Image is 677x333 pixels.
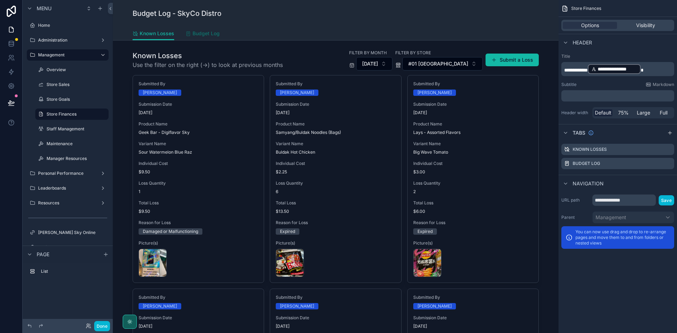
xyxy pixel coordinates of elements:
[573,180,604,187] span: Navigation
[637,109,650,116] span: Large
[185,27,220,41] a: Budget Log
[27,242,109,253] a: Profile
[133,8,221,18] h1: Budget Log - SkyCo Distro
[35,64,109,75] a: Overview
[27,20,109,31] a: Home
[38,37,97,43] label: Administration
[41,269,106,274] label: List
[38,171,97,176] label: Personal Performance
[561,90,674,101] div: scrollable content
[561,62,674,76] div: scrollable content
[47,141,107,147] label: Maintenance
[38,23,107,28] label: Home
[573,147,607,152] label: Known Losses
[618,109,629,116] span: 75%
[47,82,107,87] label: Store Sales
[561,197,590,203] label: URL path
[660,109,667,116] span: Full
[659,195,674,205] button: Save
[47,97,107,102] label: Store Goals
[571,6,601,11] span: Store Finances
[38,185,97,191] label: Leaderboards
[133,27,174,41] a: Known Losses
[38,245,107,250] label: Profile
[27,183,109,194] a: Leaderboards
[27,197,109,209] a: Resources
[636,22,655,29] span: Visibility
[596,214,626,221] span: Management
[646,82,674,87] a: Markdown
[23,263,113,284] div: scrollable content
[27,168,109,179] a: Personal Performance
[37,251,49,258] span: Page
[573,39,592,46] span: Header
[27,49,109,61] a: Management
[573,161,600,166] label: Budget Log
[47,111,104,117] label: Store Finances
[94,321,110,331] button: Done
[653,82,674,87] span: Markdown
[35,123,109,135] a: Staff Management
[561,82,577,87] label: Subtitle
[38,52,94,58] label: Management
[561,110,590,116] label: Header width
[47,126,107,132] label: Staff Management
[35,79,109,90] a: Store Sales
[561,54,674,59] label: Title
[35,109,109,120] a: Store Finances
[573,129,585,136] span: Tabs
[575,229,670,246] p: You can now use drag and drop to re-arrange pages and move them to and from folders or nested views
[37,5,51,12] span: Menu
[581,22,599,29] span: Options
[193,30,220,37] span: Budget Log
[47,67,107,73] label: Overview
[35,138,109,149] a: Maintenance
[47,156,107,161] label: Manager Resources
[140,30,174,37] span: Known Losses
[592,211,674,223] button: Management
[35,94,109,105] a: Store Goals
[27,35,109,46] a: Administration
[38,200,97,206] label: Resources
[38,230,107,235] label: [PERSON_NAME] Sky Online
[561,215,590,220] label: Parent
[595,109,611,116] span: Default
[35,153,109,164] a: Manager Resources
